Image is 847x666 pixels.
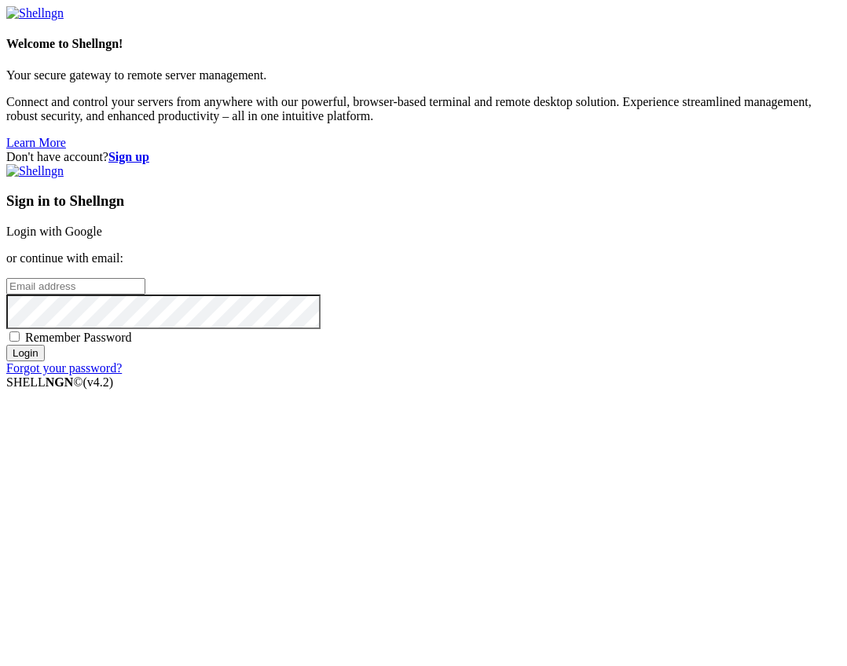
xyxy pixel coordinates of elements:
[108,150,149,163] a: Sign up
[6,225,102,238] a: Login with Google
[6,251,841,265] p: or continue with email:
[6,345,45,361] input: Login
[6,375,113,389] span: SHELL ©
[6,192,841,210] h3: Sign in to Shellngn
[6,361,122,375] a: Forgot your password?
[6,164,64,178] img: Shellngn
[9,331,20,342] input: Remember Password
[6,37,841,51] h4: Welcome to Shellngn!
[6,95,841,123] p: Connect and control your servers from anywhere with our powerful, browser-based terminal and remo...
[6,6,64,20] img: Shellngn
[83,375,114,389] span: 4.2.0
[46,375,74,389] b: NGN
[25,331,132,344] span: Remember Password
[6,278,145,295] input: Email address
[6,136,66,149] a: Learn More
[6,150,841,164] div: Don't have account?
[6,68,841,82] p: Your secure gateway to remote server management.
